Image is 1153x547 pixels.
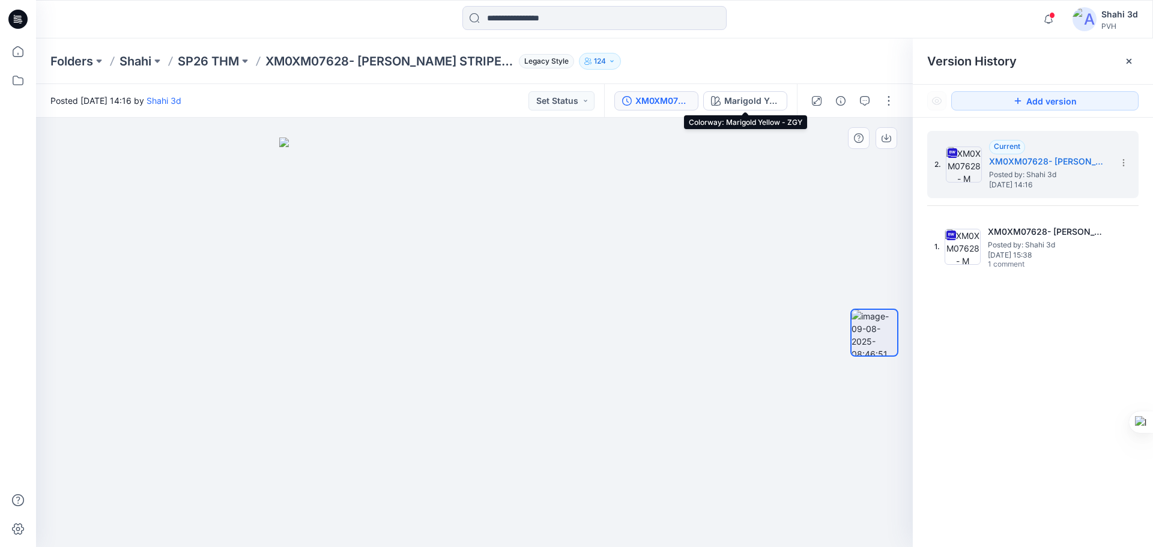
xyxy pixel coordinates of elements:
span: [DATE] 14:16 [989,181,1109,189]
p: XM0XM07628- [PERSON_NAME] STRIPE LS RUGBY POLO [265,53,514,70]
button: Show Hidden Versions [927,91,946,110]
span: 2. [934,159,941,170]
button: Add version [951,91,1139,110]
button: Legacy Style [514,53,574,70]
button: Details [831,91,850,110]
img: XM0XM07628- M LEWIS STRIPE LS RUGBY POLO [946,147,982,183]
div: Shahi 3d [1101,7,1138,22]
img: image-09-08-2025-08:46:51 [852,310,897,355]
button: Close [1124,56,1134,66]
span: Posted by: Shahi 3d [989,169,1109,181]
a: Shahi 3d [147,95,181,106]
span: Current [994,142,1020,151]
div: XM0XM07628- M LEWIS STRIPE LS RUGBY POLO [635,94,691,107]
p: 124 [594,55,606,68]
img: avatar [1073,7,1097,31]
a: Folders [50,53,93,70]
h5: XM0XM07628- M LEWIS STRIPE LS RUGBY POLO [988,225,1108,239]
span: Version History [927,54,1017,68]
span: 1. [934,241,940,252]
img: XM0XM07628- M LEWIS STRIPE LS RUGBY POLO [945,229,981,265]
span: 1 comment [988,260,1072,270]
a: Shahi [120,53,151,70]
button: Marigold Yellow - ZGY [703,91,787,110]
span: [DATE] 15:38 [988,251,1108,259]
span: Posted by: Shahi 3d [988,239,1108,251]
div: Marigold Yellow - ZGY [724,94,779,107]
span: Posted [DATE] 14:16 by [50,94,181,107]
h5: XM0XM07628- M LEWIS STRIPE LS RUGBY POLO [989,154,1109,169]
span: Legacy Style [519,54,574,68]
button: XM0XM07628- [PERSON_NAME] STRIPE LS RUGBY POLO [614,91,698,110]
div: PVH [1101,22,1138,31]
button: 124 [579,53,621,70]
a: SP26 THM [178,53,239,70]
